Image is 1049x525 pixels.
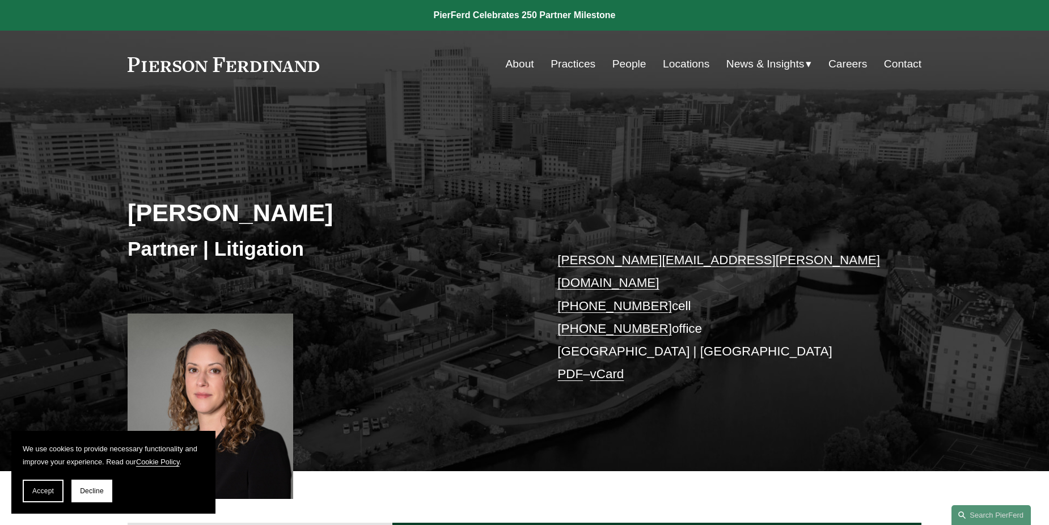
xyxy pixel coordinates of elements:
a: Practices [551,53,595,75]
span: Decline [80,487,104,495]
a: PDF [557,367,583,381]
a: [PERSON_NAME][EMAIL_ADDRESS][PERSON_NAME][DOMAIN_NAME] [557,253,880,290]
a: People [612,53,646,75]
a: [PHONE_NUMBER] [557,321,672,336]
h2: [PERSON_NAME] [128,198,524,227]
button: Decline [71,480,112,502]
a: vCard [590,367,624,381]
a: Careers [828,53,867,75]
span: News & Insights [726,54,805,74]
a: Search this site [951,505,1031,525]
a: Cookie Policy [136,458,180,466]
a: Locations [663,53,709,75]
a: About [506,53,534,75]
a: [PHONE_NUMBER] [557,299,672,313]
span: Accept [32,487,54,495]
a: Contact [884,53,921,75]
h3: Partner | Litigation [128,236,524,261]
section: Cookie banner [11,431,215,514]
p: We use cookies to provide necessary functionality and improve your experience. Read our . [23,442,204,468]
a: folder dropdown [726,53,812,75]
p: cell office [GEOGRAPHIC_DATA] | [GEOGRAPHIC_DATA] – [557,249,888,386]
button: Accept [23,480,64,502]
